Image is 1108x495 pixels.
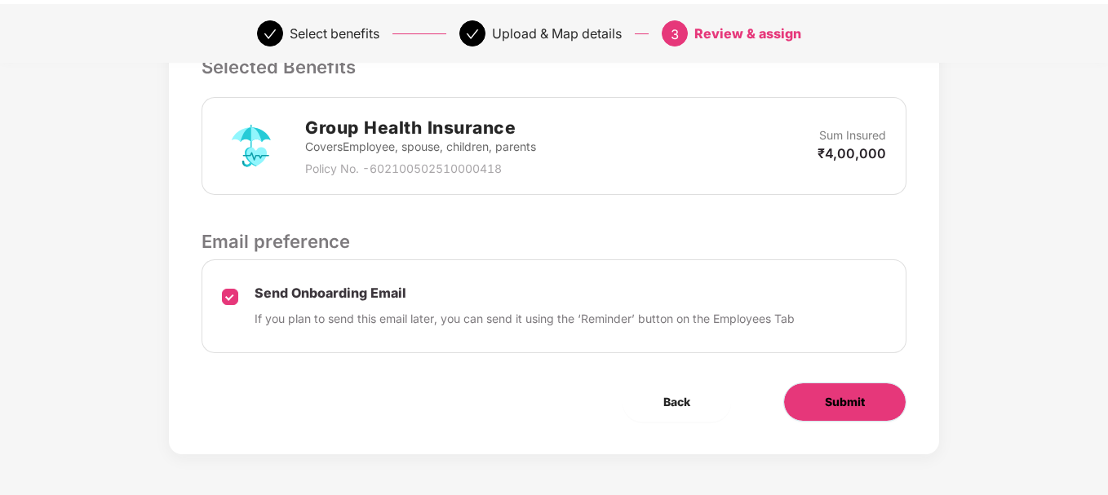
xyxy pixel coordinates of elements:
[255,310,795,328] p: If you plan to send this email later, you can send it using the ‘Reminder’ button on the Employee...
[202,53,906,81] p: Selected Benefits
[492,20,622,46] div: Upload & Map details
[671,26,679,42] span: 3
[290,20,379,46] div: Select benefits
[466,28,479,41] span: check
[818,144,886,162] p: ₹4,00,000
[305,160,536,178] p: Policy No. - 602100502510000418
[783,382,906,422] button: Submit
[825,393,865,411] span: Submit
[305,114,536,141] h2: Group Health Insurance
[305,138,536,156] p: Covers Employee, spouse, children, parents
[255,285,795,302] p: Send Onboarding Email
[202,228,906,255] p: Email preference
[663,393,690,411] span: Back
[623,382,731,422] button: Back
[819,126,886,144] p: Sum Insured
[694,20,801,46] div: Review & assign
[222,117,281,175] img: svg+xml;base64,PHN2ZyB4bWxucz0iaHR0cDovL3d3dy53My5vcmcvMjAwMC9zdmciIHdpZHRoPSI3MiIgaGVpZ2h0PSI3Mi...
[264,28,277,41] span: check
